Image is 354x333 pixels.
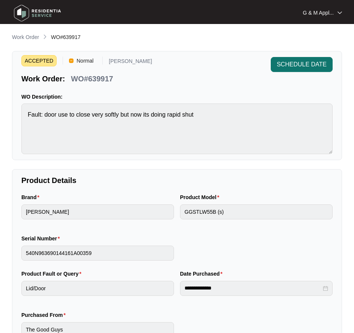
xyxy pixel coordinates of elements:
[42,34,48,40] img: chevron-right
[271,57,333,72] button: SCHEDULE DATE
[21,93,333,100] p: WO Description:
[180,270,225,277] label: Date Purchased
[51,34,81,40] span: WO#639917
[109,58,152,66] p: [PERSON_NAME]
[21,311,69,319] label: Purchased From
[73,55,96,66] span: Normal
[337,11,342,15] img: dropdown arrow
[277,60,327,69] span: SCHEDULE DATE
[21,204,174,219] input: Brand
[21,175,333,186] p: Product Details
[21,193,42,201] label: Brand
[180,204,333,219] input: Product Model
[21,270,84,277] label: Product Fault or Query
[21,55,57,66] span: ACCEPTED
[180,193,222,201] label: Product Model
[21,246,174,261] input: Serial Number
[21,103,333,154] textarea: Fault: door use to close very softly but now its doing rapid shut
[10,33,40,42] a: Work Order
[303,9,334,16] p: G & M Appl...
[71,73,113,84] p: WO#639917
[21,73,65,84] p: Work Order:
[184,284,321,292] input: Date Purchased
[12,33,39,41] p: Work Order
[21,235,63,242] label: Serial Number
[21,281,174,296] input: Product Fault or Query
[69,58,73,63] img: Vercel Logo
[11,2,64,24] img: residentia service logo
